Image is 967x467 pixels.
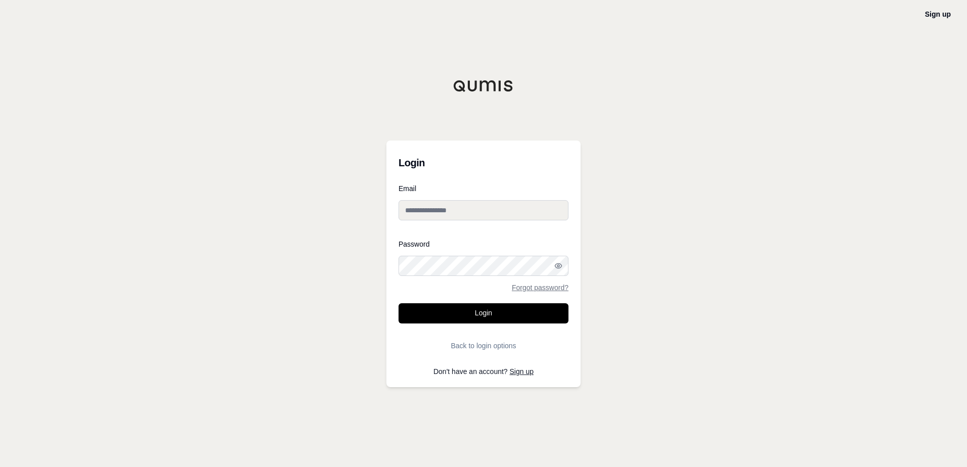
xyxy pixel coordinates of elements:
[399,368,568,375] p: Don't have an account?
[512,284,568,291] a: Forgot password?
[399,153,568,173] h3: Login
[510,367,534,376] a: Sign up
[399,336,568,356] button: Back to login options
[453,80,514,92] img: Qumis
[399,303,568,323] button: Login
[925,10,951,18] a: Sign up
[399,185,568,192] label: Email
[399,241,568,248] label: Password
